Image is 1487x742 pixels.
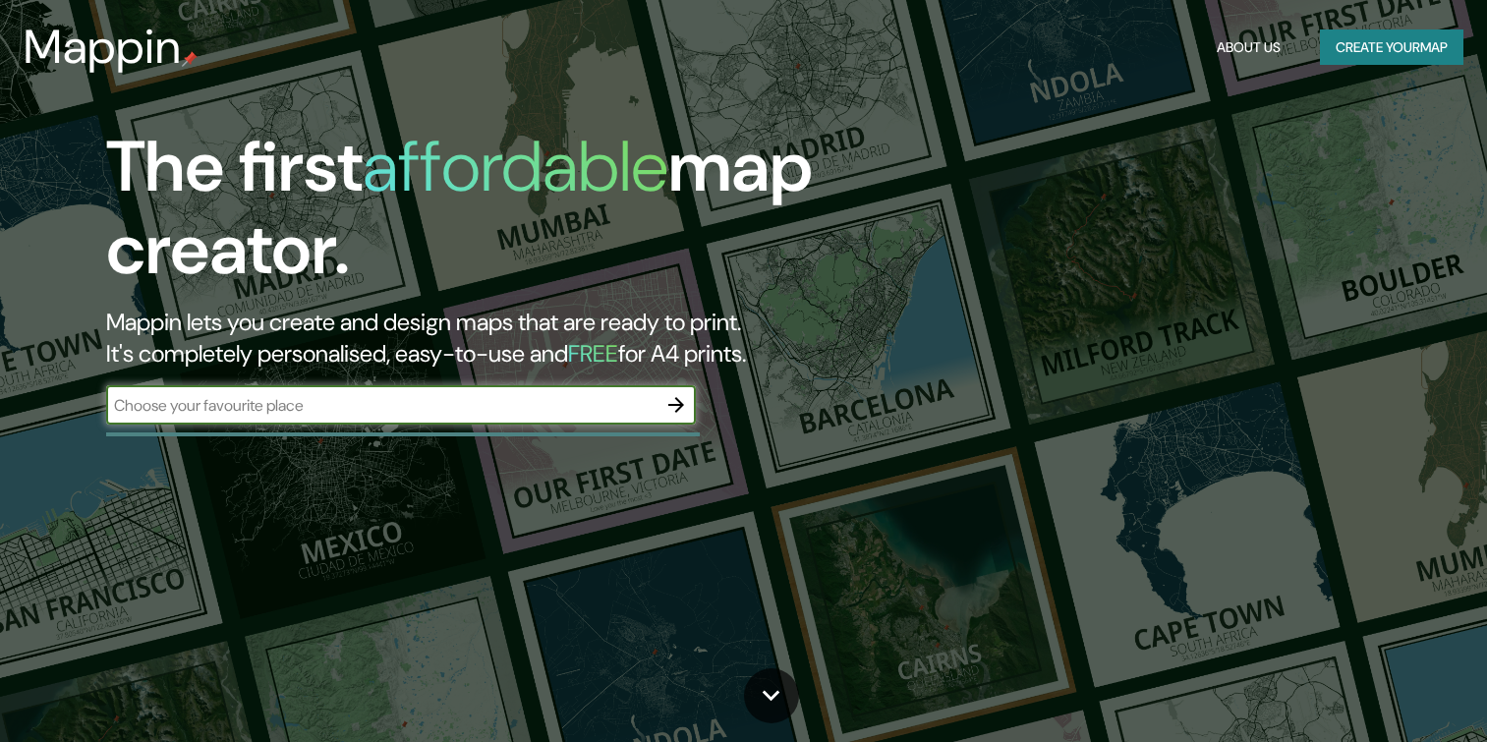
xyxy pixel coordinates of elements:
[363,121,668,212] h1: affordable
[24,20,182,75] h3: Mappin
[1320,29,1463,66] button: Create yourmap
[1209,29,1288,66] button: About Us
[106,307,850,370] h2: Mappin lets you create and design maps that are ready to print. It's completely personalised, eas...
[182,51,198,67] img: mappin-pin
[106,126,850,307] h1: The first map creator.
[106,394,657,417] input: Choose your favourite place
[568,338,618,369] h5: FREE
